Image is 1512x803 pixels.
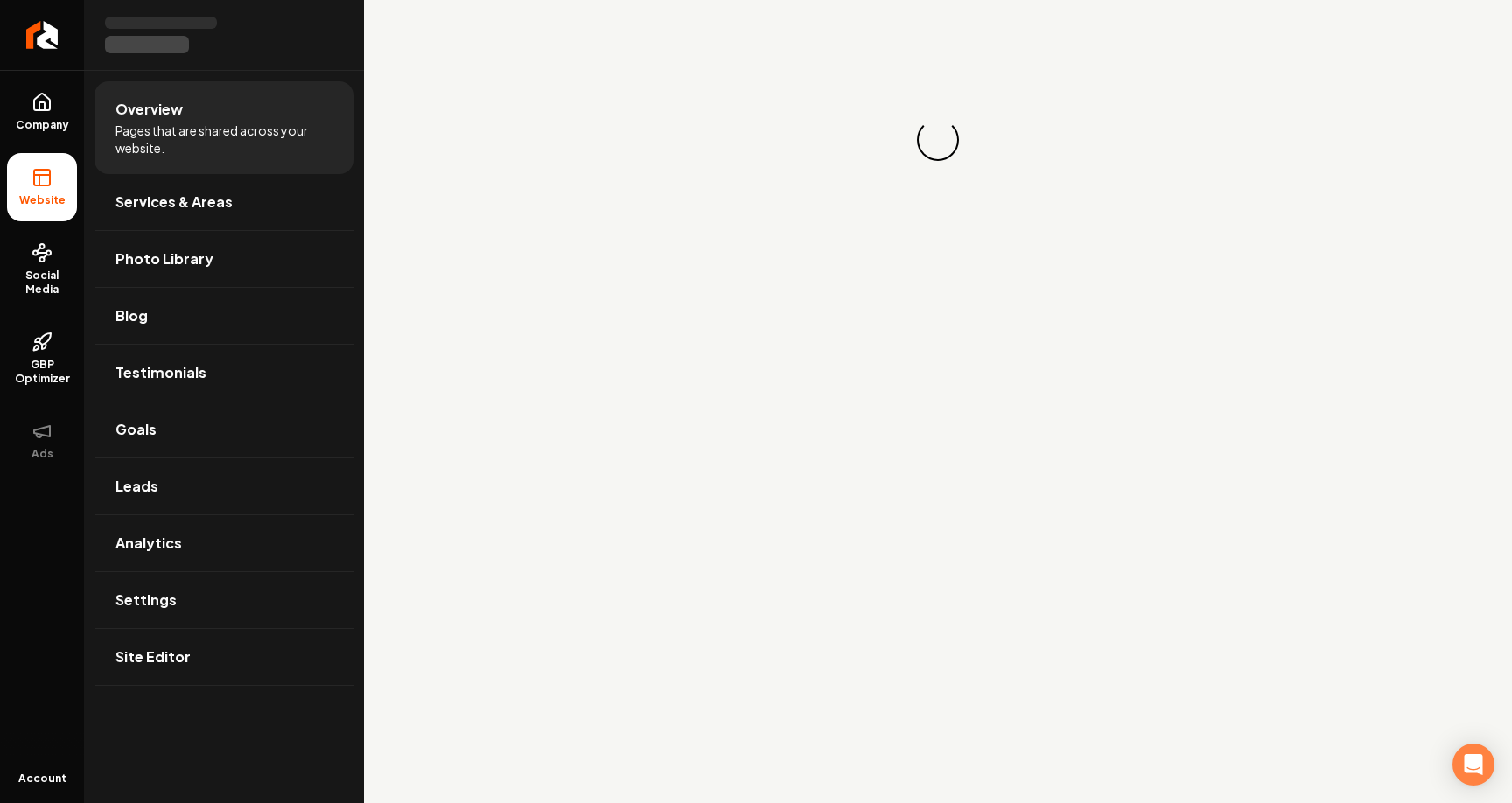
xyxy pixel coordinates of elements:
span: Photo Library [115,248,213,269]
a: Goals [94,401,353,457]
span: Account [18,772,66,786]
span: Company [9,118,76,132]
a: Analytics [94,515,353,571]
span: Goals [115,419,157,440]
span: Testimonials [115,362,206,383]
img: Rebolt Logo [26,21,59,49]
a: Leads [94,458,353,514]
a: Blog [94,288,353,344]
span: Settings [115,590,177,611]
span: Blog [115,305,148,326]
span: Social Media [7,269,77,297]
a: Settings [94,572,353,628]
span: Ads [24,447,60,461]
a: Company [7,78,77,146]
div: Open Intercom Messenger [1452,744,1494,786]
a: GBP Optimizer [7,318,77,400]
a: Services & Areas [94,174,353,230]
span: GBP Optimizer [7,358,77,386]
a: Social Media [7,228,77,311]
a: Photo Library [94,231,353,287]
span: Leads [115,476,158,497]
span: Site Editor [115,646,191,667]
span: Website [12,193,73,207]
span: Analytics [115,533,182,554]
div: Loading [912,114,964,166]
button: Ads [7,407,77,475]
span: Services & Areas [115,192,233,213]
span: Overview [115,99,183,120]
a: Testimonials [94,345,353,401]
span: Pages that are shared across your website. [115,122,332,157]
a: Site Editor [94,629,353,685]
